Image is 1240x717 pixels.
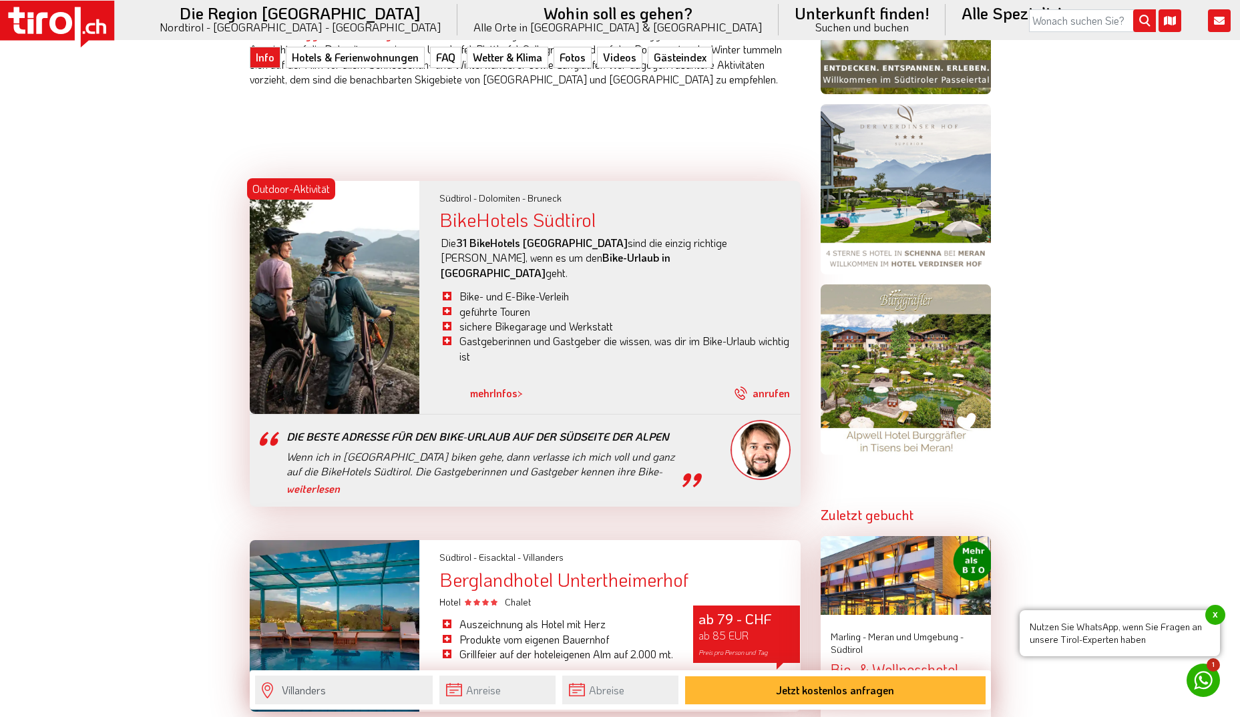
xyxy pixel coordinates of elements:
[562,676,678,704] input: Abreise
[439,632,673,647] li: Produkte vom eigenen Bauernhof
[439,334,800,364] li: Gastgeberinnen und Gastgeber die wissen, was dir im Bike-Urlaub wichtig ist
[505,595,533,608] span: Chalet
[430,47,461,68] a: FAQ
[1029,9,1156,32] input: Wonach suchen Sie?
[441,236,763,280] p: Die sind die einzig richtige [PERSON_NAME], wenn es um den geht.
[734,378,790,409] a: anrufen
[439,617,673,632] li: Auszeichnung als Hotel mit Herz
[470,386,493,400] span: mehr
[255,676,433,704] input: Wo soll's hingehen?
[439,595,499,608] span: Hotel
[831,630,866,643] span: Marling -
[1159,9,1181,32] i: Karte öffnen
[479,551,521,563] span: Eisacktal -
[456,236,628,250] strong: 31 BikeHotels [GEOGRAPHIC_DATA]
[731,420,791,480] img: frag-markus.png
[439,676,556,704] input: Anreise
[831,662,981,694] div: Bio- & Wellnesshotel PAZEIDER
[439,319,800,334] li: sichere Bikegarage und Werkstatt
[831,643,863,656] span: Südtirol
[479,192,526,204] span: Dolomiten -
[821,104,991,274] img: verdinserhof.png
[685,676,986,704] button: Jetzt kostenlos anfragen
[698,628,749,642] span: ab 85 EUR
[286,449,677,509] p: Wenn ich in [GEOGRAPHIC_DATA] biken gehe, dann verlasse ich mich voll und ganz auf die BikeHotels...
[868,630,964,643] span: Meran und Umgebung -
[648,47,712,68] a: Gästeindex
[247,178,335,200] div: Outdoor-Aktivität
[286,47,425,68] a: Hotels & Ferienwohnungen
[470,378,523,409] a: mehrInfos>
[1187,664,1220,697] a: 1 Nutzen Sie WhatsApp, wenn Sie Fragen an unsere Tirol-Experten habenx
[439,304,800,319] li: geführte Touren
[523,551,564,563] span: Villanders
[286,420,677,443] div: Die beste Adresse für den Bike-Urlaub auf der Südseite der Alpen
[831,630,981,712] a: Marling - Meran und Umgebung - Südtirol Bio- & Wellnesshotel PAZEIDER Hotel
[698,648,768,657] span: Preis pro Person und Tag
[795,21,929,33] small: Suchen und buchen
[250,47,280,68] a: Info
[286,481,677,496] a: weiterlesen
[439,551,477,563] span: Südtirol -
[1020,610,1220,656] span: Nutzen Sie WhatsApp, wenn Sie Fragen an unsere Tirol-Experten haben
[473,21,763,33] small: Alle Orte in [GEOGRAPHIC_DATA] & [GEOGRAPHIC_DATA]
[1207,658,1220,672] span: 1
[597,47,642,68] a: Videos
[821,506,913,523] strong: Zuletzt gebucht
[518,386,523,400] span: >
[821,284,991,455] img: burggraefler.jpg
[467,47,548,68] a: Wetter & Klima
[439,210,800,230] div: BikeHotels Südtirol
[439,192,477,204] span: Südtirol -
[693,606,800,662] div: ab 79 - CHF
[441,250,670,279] strong: Bike-Urlaub in [GEOGRAPHIC_DATA]
[1205,605,1225,625] span: x
[528,192,562,204] span: Bruneck
[439,647,673,662] li: Grillfeier auf der hoteleigenen Alm auf 2.000 mt.
[554,47,592,68] a: Fotos
[439,289,800,304] li: Bike- und E-Bike-Verleih
[1208,9,1231,32] i: Kontakt
[160,21,441,33] small: Nordtirol - [GEOGRAPHIC_DATA] - [GEOGRAPHIC_DATA]
[439,569,800,590] div: Berglandhotel Untertheimerhof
